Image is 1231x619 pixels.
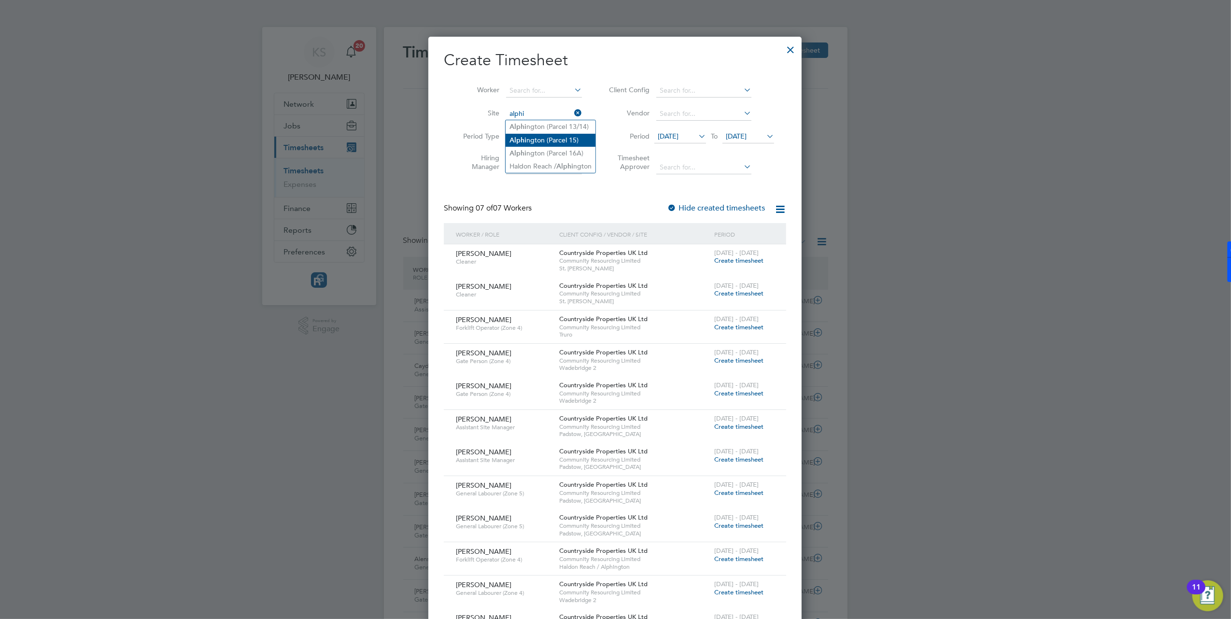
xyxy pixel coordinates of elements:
[714,356,764,365] span: Create timesheet
[476,203,493,213] span: 07 of
[559,397,709,405] span: Wadebridge 2
[712,223,777,245] div: Period
[456,390,552,398] span: Gate Person (Zone 4)
[506,160,595,173] li: Haldon Reach / ngton
[714,455,764,464] span: Create timesheet
[714,480,759,489] span: [DATE] - [DATE]
[559,530,709,537] span: Padstow, [GEOGRAPHIC_DATA]
[559,456,709,464] span: Community Resourcing Limited
[714,348,759,356] span: [DATE] - [DATE]
[726,132,747,141] span: [DATE]
[456,85,499,94] label: Worker
[559,390,709,397] span: Community Resourcing Limited
[456,481,511,490] span: [PERSON_NAME]
[456,490,552,497] span: General Labourer (Zone 5)
[456,381,511,390] span: [PERSON_NAME]
[556,162,573,170] b: Alphi
[559,315,648,323] span: Countryside Properties UK Ltd
[559,357,709,365] span: Community Resourcing Limited
[456,556,552,563] span: Forklift Operator (Zone 4)
[506,84,582,98] input: Search for...
[714,256,764,265] span: Create timesheet
[456,448,511,456] span: [PERSON_NAME]
[559,423,709,431] span: Community Resourcing Limited
[714,513,759,521] span: [DATE] - [DATE]
[456,547,511,556] span: [PERSON_NAME]
[509,149,526,157] b: Alphi
[714,547,759,555] span: [DATE] - [DATE]
[456,291,552,298] span: Cleaner
[559,489,709,497] span: Community Resourcing Limited
[509,123,526,131] b: Alphi
[456,522,552,530] span: General Labourer (Zone 5)
[606,109,650,117] label: Vendor
[714,422,764,431] span: Create timesheet
[506,134,595,147] li: ngton (Parcel 15)
[606,132,650,141] label: Period
[559,257,709,265] span: Community Resourcing Limited
[559,331,709,338] span: Truro
[456,249,511,258] span: [PERSON_NAME]
[456,258,552,266] span: Cleaner
[456,589,552,597] span: General Labourer (Zone 4)
[606,85,650,94] label: Client Config
[559,430,709,438] span: Padstow, [GEOGRAPHIC_DATA]
[456,580,511,589] span: [PERSON_NAME]
[456,132,499,141] label: Period Type
[559,596,709,604] span: Wadebridge 2
[559,580,648,588] span: Countryside Properties UK Ltd
[559,381,648,389] span: Countryside Properties UK Ltd
[714,381,759,389] span: [DATE] - [DATE]
[456,456,552,464] span: Assistant Site Manager
[456,514,511,522] span: [PERSON_NAME]
[506,120,595,133] li: ngton (Parcel 13/14)
[559,447,648,455] span: Countryside Properties UK Ltd
[559,249,648,257] span: Countryside Properties UK Ltd
[1192,580,1223,611] button: Open Resource Center, 11 new notifications
[559,480,648,489] span: Countryside Properties UK Ltd
[559,348,648,356] span: Countryside Properties UK Ltd
[714,521,764,530] span: Create timesheet
[656,84,751,98] input: Search for...
[456,324,552,332] span: Forklift Operator (Zone 4)
[714,249,759,257] span: [DATE] - [DATE]
[714,389,764,397] span: Create timesheet
[506,147,595,160] li: ngton (Parcel 16A)
[559,297,709,305] span: St. [PERSON_NAME]
[559,290,709,297] span: Community Resourcing Limited
[559,265,709,272] span: St. [PERSON_NAME]
[656,107,751,121] input: Search for...
[714,555,764,563] span: Create timesheet
[714,315,759,323] span: [DATE] - [DATE]
[456,357,552,365] span: Gate Person (Zone 4)
[559,281,648,290] span: Countryside Properties UK Ltd
[714,580,759,588] span: [DATE] - [DATE]
[456,109,499,117] label: Site
[453,223,557,245] div: Worker / Role
[656,161,751,174] input: Search for...
[456,423,552,431] span: Assistant Site Manager
[456,349,511,357] span: [PERSON_NAME]
[714,489,764,497] span: Create timesheet
[456,315,511,324] span: [PERSON_NAME]
[714,323,764,331] span: Create timesheet
[559,497,709,505] span: Padstow, [GEOGRAPHIC_DATA]
[714,289,764,297] span: Create timesheet
[444,50,786,70] h2: Create Timesheet
[509,136,526,144] b: Alphi
[456,282,511,291] span: [PERSON_NAME]
[559,589,709,596] span: Community Resourcing Limited
[667,203,765,213] label: Hide created timesheets
[557,223,712,245] div: Client Config / Vendor / Site
[714,447,759,455] span: [DATE] - [DATE]
[1192,587,1201,600] div: 11
[714,588,764,596] span: Create timesheet
[456,154,499,171] label: Hiring Manager
[506,107,582,121] input: Search for...
[658,132,679,141] span: [DATE]
[714,414,759,422] span: [DATE] - [DATE]
[559,463,709,471] span: Padstow, [GEOGRAPHIC_DATA]
[559,414,648,422] span: Countryside Properties UK Ltd
[456,415,511,423] span: [PERSON_NAME]
[559,547,648,555] span: Countryside Properties UK Ltd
